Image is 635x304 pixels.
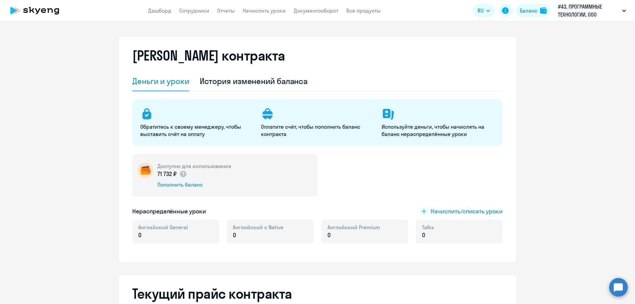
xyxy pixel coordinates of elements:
[233,231,236,239] span: 0
[179,7,209,14] a: Сотрудники
[217,7,235,14] a: Отчеты
[555,3,629,19] button: #43, ПРОГРАММНЫЕ ТЕХНОЛОГИИ, ООО
[132,76,189,86] div: Деньги и уроки
[157,170,187,178] p: 71 732 ₽
[473,4,495,17] button: RU
[132,286,503,302] h2: Текущий прайс контракта
[422,231,425,239] span: 0
[422,224,434,231] span: Talks
[478,7,484,15] span: RU
[516,4,551,17] button: Балансbalance
[558,3,619,19] p: #43, ПРОГРАММНЫЕ ТЕХНОЛОГИИ, ООО
[327,224,380,231] span: Английский Premium
[132,207,206,216] h5: Нераспределённые уроки
[157,181,231,188] div: Пополнить баланс
[294,7,338,14] a: Документооборот
[132,48,285,64] h2: [PERSON_NAME] контракта
[233,224,283,231] span: Английский с Native
[327,231,331,239] span: 0
[243,7,286,14] a: Начислить уроки
[520,7,537,15] div: Баланс
[540,7,547,14] img: balance
[138,162,153,178] img: wallet-circle.png
[431,207,503,216] span: Начислить/списать уроки
[148,7,171,14] a: Дашборд
[138,231,142,239] span: 0
[200,76,308,86] div: История изменений баланса
[140,123,253,138] p: Обратитесь к своему менеджеру, чтобы выставить счёт на оплату
[138,224,188,231] span: Английский General
[157,162,231,170] h5: Доступно для использования
[346,7,381,14] a: Все продукты
[261,123,374,138] p: Оплатите счёт, чтобы пополнить баланс контракта
[382,123,494,138] p: Используйте деньги, чтобы начислять на баланс нераспределённые уроки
